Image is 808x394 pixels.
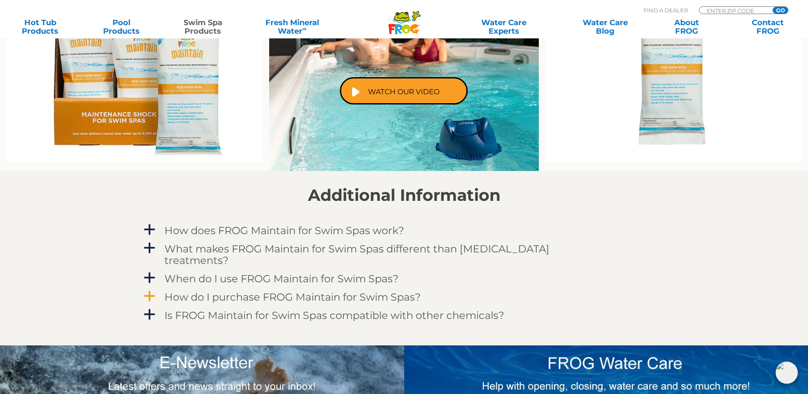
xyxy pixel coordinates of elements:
[142,241,666,268] a: a What makes FROG Maintain for Swim Spas different than [MEDICAL_DATA] treatments?
[655,18,718,35] a: AboutFROG
[164,225,404,236] h4: How does FROG Maintain for Swim Spas work?
[164,243,606,266] h4: What makes FROG Maintain for Swim Spas different than [MEDICAL_DATA] treatments?
[142,271,666,287] a: a When do I use FROG Maintain for Swim Spas?
[302,25,307,32] sup: ∞
[143,290,156,303] span: a
[171,18,235,35] a: Swim SpaProducts
[164,273,399,284] h4: When do I use FROG Maintain for Swim Spas?
[143,223,156,236] span: a
[340,77,468,104] a: Watch Our Video
[164,310,504,321] h4: Is FROG Maintain for Swim Spas compatible with other chemicals?
[9,18,72,35] a: Hot TubProducts
[164,291,421,303] h4: How do I purchase FROG Maintain for Swim Spas?
[776,362,798,384] img: openIcon
[143,242,156,255] span: a
[773,7,788,14] input: GO
[142,307,666,323] a: a Is FROG Maintain for Swim Spas compatible with other chemicals?
[142,186,666,205] h2: Additional Information
[90,18,153,35] a: PoolProducts
[143,272,156,284] span: a
[736,18,799,35] a: ContactFROG
[706,7,763,14] input: Zip Code Form
[143,308,156,321] span: a
[142,289,666,305] a: a How do I purchase FROG Maintain for Swim Spas?
[453,18,555,35] a: Water CareExperts
[644,6,688,14] p: Find A Dealer
[142,223,666,238] a: a How does FROG Maintain for Swim Spas work?
[573,18,637,35] a: Water CareBlog
[253,18,332,35] a: Fresh MineralWater∞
